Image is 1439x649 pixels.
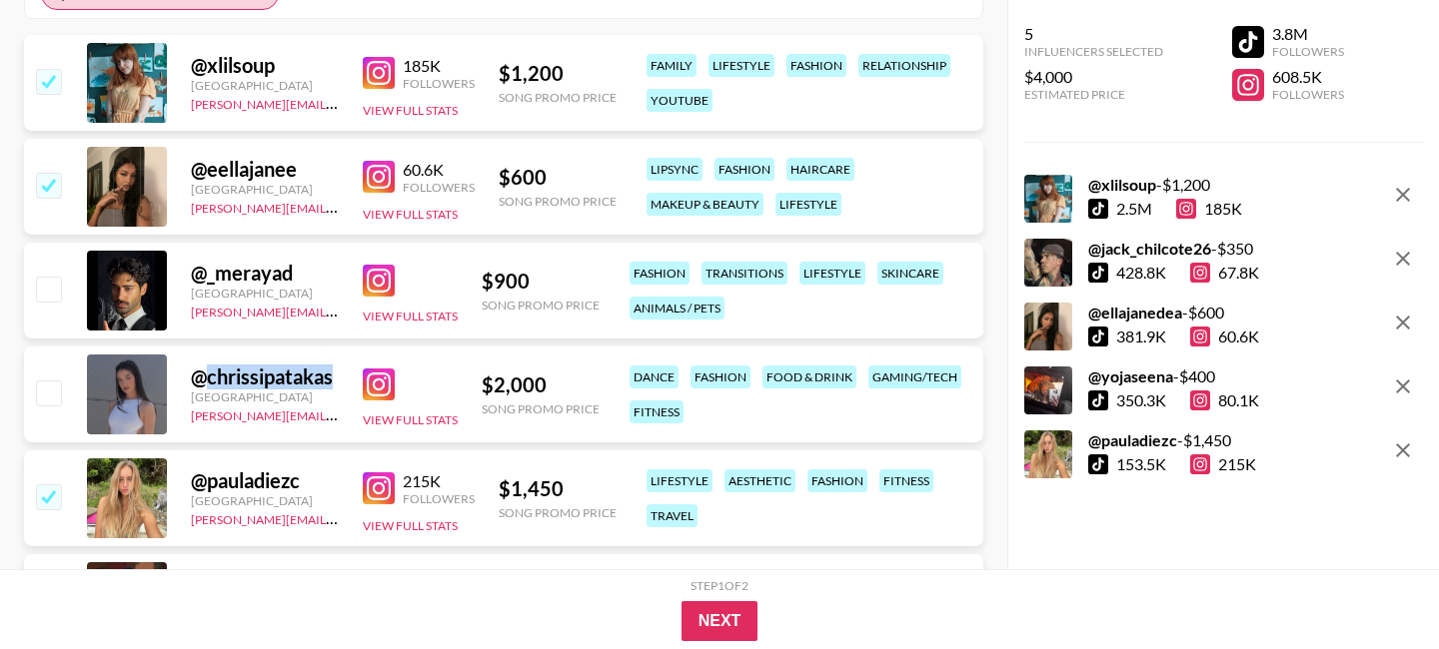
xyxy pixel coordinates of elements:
div: $ 900 [482,269,600,294]
div: $4,000 [1024,67,1163,87]
button: Next [682,601,758,641]
div: Estimated Price [1024,87,1163,102]
strong: @ ellajanedea [1088,303,1182,322]
img: Instagram [363,57,395,89]
div: Followers [1272,87,1344,102]
div: lifestyle [799,262,865,285]
div: lipsync [647,158,703,181]
iframe: Drift Widget Chat Controller [1339,549,1415,625]
div: Step 1 of 2 [691,578,748,593]
div: @ eellajanee [191,157,339,182]
div: fashion [715,158,774,181]
strong: @ pauladiezc [1088,430,1177,449]
div: [GEOGRAPHIC_DATA] [191,78,339,93]
div: 67.8K [1190,263,1259,283]
div: 428.8K [1116,263,1166,283]
div: $ 1,450 [499,476,617,501]
div: 5 [1024,24,1163,44]
div: @ pauladiezc [191,468,339,493]
div: 153.5K [1116,454,1166,474]
button: View Full Stats [363,207,458,222]
div: $ 2,000 [482,372,600,397]
div: Followers [403,180,475,195]
div: lifestyle [709,54,774,77]
div: $ 600 [499,165,617,190]
div: 2.5M [1116,199,1152,219]
a: [PERSON_NAME][EMAIL_ADDRESS][DOMAIN_NAME] [191,508,487,527]
div: 215K [1190,454,1256,474]
button: View Full Stats [363,103,458,118]
div: relationship [858,54,950,77]
div: 60.6K [1190,326,1259,346]
div: 185K [403,56,475,76]
div: lifestyle [775,193,841,216]
div: fashion [786,54,846,77]
button: remove [1383,175,1423,215]
div: youtube [647,89,713,112]
div: fashion [691,365,750,388]
button: View Full Stats [363,309,458,324]
div: transitions [702,262,787,285]
div: travel [647,504,698,527]
strong: @ jack_chilcote26 [1088,239,1211,258]
button: remove [1383,366,1423,406]
div: food & drink [762,365,856,388]
div: 60.6K [403,160,475,180]
div: 185K [1176,199,1242,219]
div: 3.8M [1272,24,1344,44]
div: Song Promo Price [499,90,617,105]
div: - $ 1,450 [1088,430,1256,450]
div: [GEOGRAPHIC_DATA] [191,493,339,508]
div: - $ 350 [1088,239,1259,259]
div: Song Promo Price [499,194,617,209]
a: [PERSON_NAME][EMAIL_ADDRESS][DOMAIN_NAME] [191,93,487,112]
div: [GEOGRAPHIC_DATA] [191,389,339,404]
button: remove [1383,303,1423,342]
div: haircare [786,158,854,181]
div: @ xlilsoup [191,53,339,78]
div: - $ 600 [1088,303,1259,323]
div: aesthetic [724,469,795,492]
div: makeup & beauty [647,193,763,216]
strong: @ xlilsoup [1088,175,1156,194]
div: skincare [877,262,943,285]
div: family [647,54,697,77]
div: Song Promo Price [499,505,617,520]
button: View Full Stats [363,518,458,533]
img: Instagram [363,472,395,504]
div: Influencers Selected [1024,44,1163,59]
div: Followers [403,76,475,91]
a: [PERSON_NAME][EMAIL_ADDRESS][PERSON_NAME][PERSON_NAME][DOMAIN_NAME] [191,301,677,320]
div: @ _merayad [191,261,339,286]
div: @ chrissipatakas [191,364,339,389]
div: [GEOGRAPHIC_DATA] [191,182,339,197]
div: gaming/tech [868,365,961,388]
div: Song Promo Price [482,298,600,313]
div: Followers [403,491,475,506]
img: Instagram [363,161,395,193]
img: Instagram [363,368,395,400]
div: lifestyle [647,469,713,492]
img: Instagram [363,265,395,297]
div: - $ 1,200 [1088,175,1242,195]
div: fitness [630,400,684,423]
div: $ 1,200 [499,61,617,86]
button: remove [1383,430,1423,470]
button: remove [1383,239,1423,279]
div: dance [630,365,679,388]
a: [PERSON_NAME][EMAIL_ADDRESS][DOMAIN_NAME] [191,197,487,216]
button: View Full Stats [363,412,458,427]
div: animals / pets [630,297,724,320]
div: Song Promo Price [482,401,600,416]
div: fashion [630,262,690,285]
a: [PERSON_NAME][EMAIL_ADDRESS][DOMAIN_NAME] [191,404,487,423]
div: 381.9K [1116,326,1166,346]
div: fitness [879,469,933,492]
div: Followers [1272,44,1344,59]
strong: @ yojaseena [1088,366,1173,385]
div: 608.5K [1272,67,1344,87]
div: 350.3K [1116,390,1166,410]
div: [GEOGRAPHIC_DATA] [191,286,339,301]
div: 215K [403,471,475,491]
div: - $ 400 [1088,366,1259,386]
